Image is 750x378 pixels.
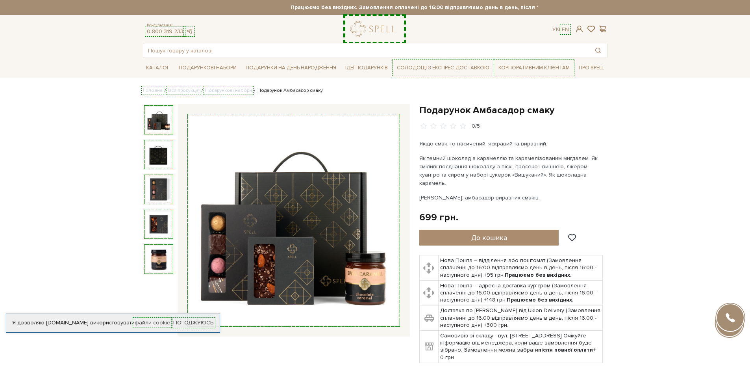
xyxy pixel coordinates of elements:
td: Нова Пошта – адресна доставка кур'єром (Замовлення сплаченні до 16:00 відправляємо день в день, п... [439,280,603,305]
span: Консультація: [147,23,193,28]
td: Самовивіз зі складу - вул. [STREET_ADDRESS] Очікуйте інформацію від менеджера, коли ваше замовлен... [439,331,603,363]
a: Солодощі з експрес-доставкою [394,61,493,74]
img: Подарунок Амбасадор смаку [146,142,171,167]
a: Корпоративним клієнтам [495,61,573,74]
img: Подарунок Амбасадор смаку [146,212,171,237]
p: Якщо смак, то насичений, яскравий та виразний. [419,140,604,148]
div: 0/5 [472,123,480,130]
input: Пошук товару у каталозі [143,43,589,58]
span: Про Spell [576,62,607,74]
a: Погоджуюсь [173,319,213,326]
td: Нова Пошта – відділення або поштомат (Замовлення сплаченні до 16:00 відправляємо день в день, піс... [439,255,603,281]
span: Каталог [143,62,173,74]
b: Працюємо без вихідних. [505,272,572,278]
strong: Працюємо без вихідних. Замовлення оплачені до 16:00 відправляємо день в день, після 16:00 - насту... [213,4,677,11]
b: Працюємо без вихідних. [507,296,574,303]
a: Вся продукція [168,88,200,93]
button: До кошика [419,230,559,246]
img: Подарунок Амбасадор смаку [146,107,171,132]
a: файли cookie [135,319,170,326]
a: Подарункові набори [205,88,252,93]
a: En [562,26,569,33]
span: Подарунки на День народження [243,62,339,74]
span: До кошика [471,233,507,242]
span: Ідеї подарунків [342,62,391,74]
a: Головна [143,88,163,93]
img: Подарунок Амбасадор смаку [146,177,171,202]
img: Подарунок Амбасадор смаку [146,246,171,272]
a: logo [350,21,399,37]
h1: Подарунок Амбасадор смаку [419,104,607,116]
span: | [559,26,560,33]
div: Я дозволяю [DOMAIN_NAME] використовувати [6,319,220,326]
div: 699 грн. [419,211,458,223]
span: Подарункові набори [176,62,240,74]
a: telegram [185,28,193,35]
td: Доставка по [PERSON_NAME] від Uklon Delivery (Замовлення сплаченні до 16:00 відправляємо день в д... [439,305,603,331]
p: [PERSON_NAME], амбасадор виразних смаків. [419,194,604,202]
b: після повної оплати [538,346,593,353]
div: Ук [552,26,569,33]
img: Подарунок Амбасадор смаку [189,116,398,325]
li: Подарунок Амбасадор смаку [252,87,323,94]
a: 0 800 319 233 [147,28,183,35]
p: Як темний шоколад з карамеллю та карамелізованим мигдалем. Як сміливі поєднання шоколаду з віскі,... [419,154,604,187]
button: Пошук товару у каталозі [589,43,607,58]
